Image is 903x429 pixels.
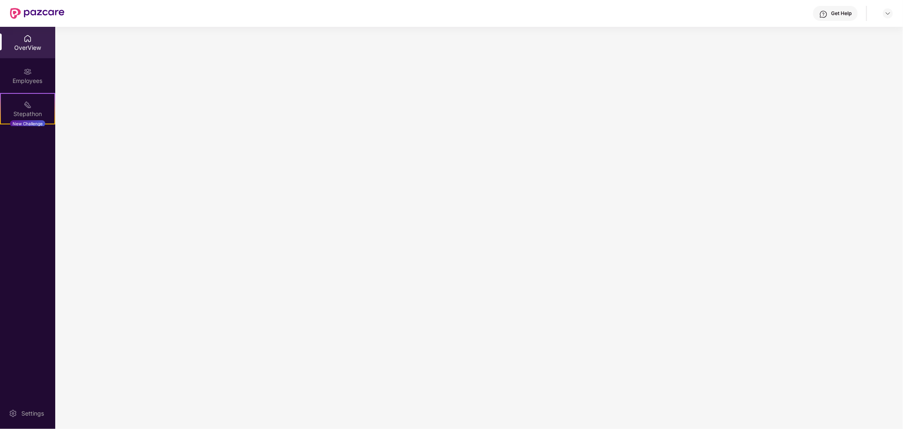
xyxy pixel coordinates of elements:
[1,110,54,118] div: Stepathon
[23,67,32,76] img: svg+xml;base64,PHN2ZyBpZD0iRW1wbG95ZWVzIiB4bWxucz0iaHR0cDovL3d3dy53My5vcmcvMjAwMC9zdmciIHdpZHRoPS...
[819,10,828,18] img: svg+xml;base64,PHN2ZyBpZD0iSGVscC0zMngzMiIgeG1sbnM9Imh0dHA6Ly93d3cudzMub3JnLzIwMDAvc3ZnIiB3aWR0aD...
[885,10,891,17] img: svg+xml;base64,PHN2ZyBpZD0iRHJvcGRvd24tMzJ4MzIiIHhtbG5zPSJodHRwOi8vd3d3LnczLm9yZy8yMDAwL3N2ZyIgd2...
[23,34,32,43] img: svg+xml;base64,PHN2ZyBpZD0iSG9tZSIgeG1sbnM9Imh0dHA6Ly93d3cudzMub3JnLzIwMDAvc3ZnIiB3aWR0aD0iMjAiIG...
[23,101,32,109] img: svg+xml;base64,PHN2ZyB4bWxucz0iaHR0cDovL3d3dy53My5vcmcvMjAwMC9zdmciIHdpZHRoPSIyMSIgaGVpZ2h0PSIyMC...
[19,409,46,418] div: Settings
[10,120,45,127] div: New Challenge
[831,10,852,17] div: Get Help
[10,8,64,19] img: New Pazcare Logo
[9,409,17,418] img: svg+xml;base64,PHN2ZyBpZD0iU2V0dGluZy0yMHgyMCIgeG1sbnM9Imh0dHA6Ly93d3cudzMub3JnLzIwMDAvc3ZnIiB3aW...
